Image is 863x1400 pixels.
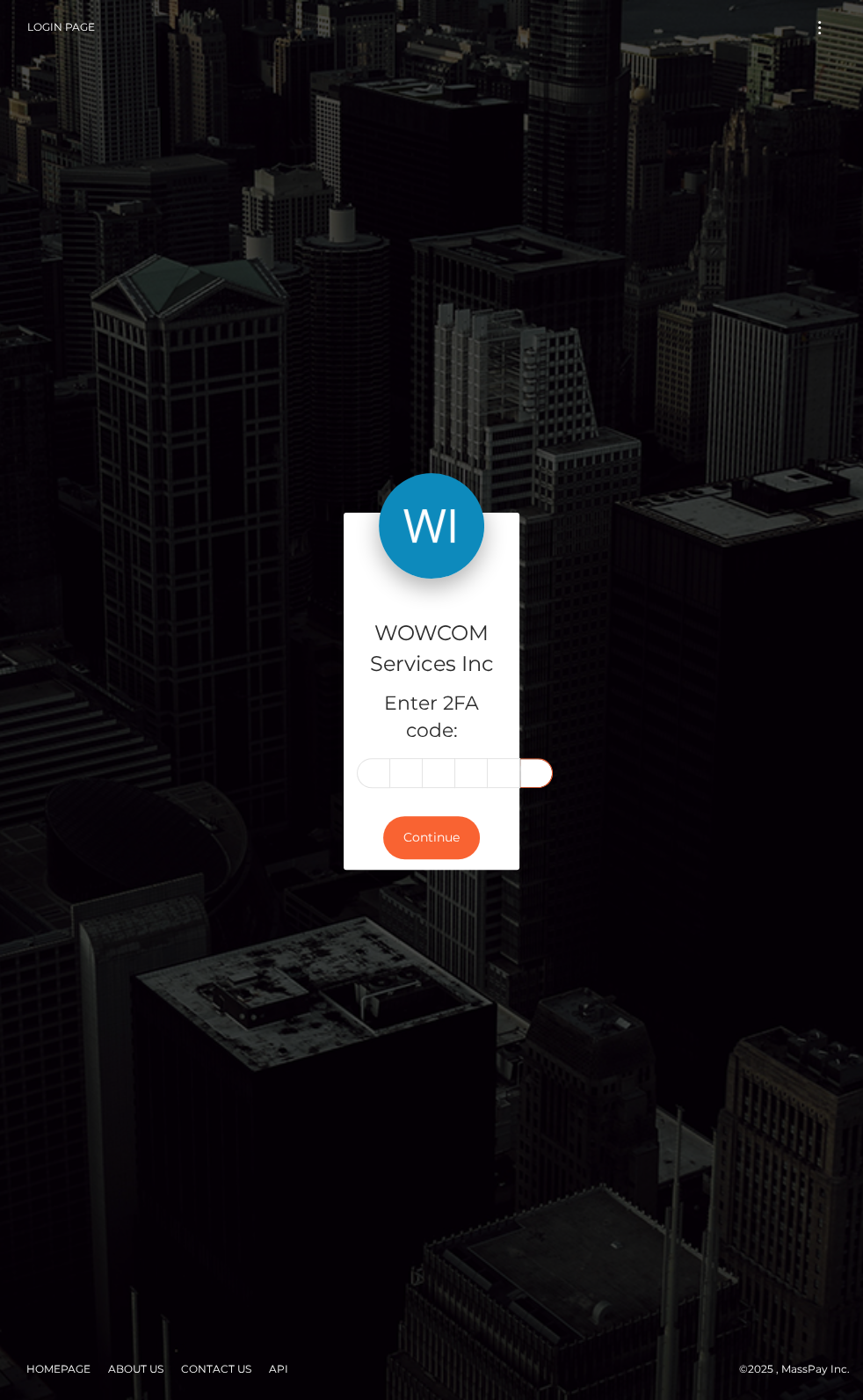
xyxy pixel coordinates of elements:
[19,1355,98,1382] a: Homepage
[357,618,506,680] h4: WOWCOM Services Inc
[13,1360,850,1379] div: © 2025 , MassPay Inc.
[262,1355,295,1382] a: API
[174,1355,258,1382] a: Contact Us
[379,473,484,579] img: WOWCOM Services Inc
[383,816,480,859] button: Continue
[803,16,836,40] button: Toggle navigation
[27,9,95,46] a: Login Page
[101,1355,170,1382] a: About Us
[357,690,506,745] h5: Enter 2FA code:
